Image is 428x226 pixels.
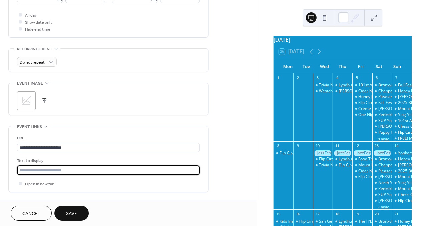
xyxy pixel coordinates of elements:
[274,219,293,224] div: Kids Improv & Sketch Classes at Unthinkable Comedy: Funables, Improv classes for grades 1-2
[378,82,428,88] div: Bronxville Farmers Market
[276,143,281,148] div: 8
[352,106,372,112] div: Creme de la Creme Pole Dancing Show
[372,124,392,129] div: TASH Farmer's Market at Patriot's Park
[280,150,342,156] div: Flip Circus - [GEOGRAPHIC_DATA]
[372,130,392,135] div: Puppy Yoga
[352,150,372,156] div: JazzFest White Plains: Sept. 10 - 14
[319,156,382,162] div: Flip Circus - [GEOGRAPHIC_DATA]
[392,174,412,180] div: Mount Kisco Farmers Market
[358,174,421,180] div: Flip Circus - [GEOGRAPHIC_DATA]
[372,198,392,204] div: TASH Farmer's Market at Patriot's Park
[333,150,352,156] div: JazzFest White Plains: Sept. 10 - 14
[392,186,412,192] div: Mount Kisco Septemberfest
[392,156,412,162] div: Honey Bee Grove Flower Farm - Farmers Market
[339,156,403,162] div: Lyndhurst Landscape Volunteering
[339,219,403,224] div: Lyndhurst Landscape Volunteering
[392,180,412,186] div: Sing Sing Kill Brewery Run Club
[333,219,352,224] div: Lyndhurst Landscape Volunteering
[20,59,45,66] span: Do not repeat
[388,60,406,73] div: Sun
[352,82,372,88] div: 101st Annual Yorktown Grange Fair
[378,130,400,135] div: Puppy Yoga
[313,150,333,156] div: JazzFest White Plains: Sept. 10 - 14
[372,118,392,124] div: SUP Yoga & Paddleboarding Lessons
[333,162,352,168] div: Flip Circus - Yorktown
[352,100,372,106] div: Flip Circus - Yorktown
[334,60,352,73] div: Thu
[352,162,372,168] div: Mount Kisco Septemberfest
[17,80,43,87] span: Event image
[339,82,403,88] div: Lyndhurst Landscape Volunteering
[313,82,333,88] div: Trivia Night at Sing Sing Kill Brewery
[392,130,412,135] div: Flip Circus - Yorktown
[25,26,50,33] span: Hide end time
[392,219,412,224] div: Honey Bee Grove Flower Farm - Farmers Market
[372,156,392,162] div: Bronxville Farmers Market
[394,211,399,216] div: 21
[374,143,379,148] div: 13
[352,168,372,174] div: Cider Nights with live music & food truck at Harvest Moon's Hardscrabble Cider
[352,94,372,100] div: Honey Bee Grove Flower Farm - Sunset U-Pick Flowers
[392,198,412,204] div: Flip Circus - Yorktown
[297,60,315,73] div: Tue
[17,46,52,53] span: Recurring event
[354,143,359,148] div: 12
[339,162,401,168] div: Flip Circus - [GEOGRAPHIC_DATA]
[372,112,392,118] div: Peekskill Farmers Market
[352,60,370,73] div: Fri
[392,162,412,168] div: Irvington Farmer's Market
[392,112,412,118] div: Sing Sing Kill Brewery Run Club
[315,60,334,73] div: Wed
[299,219,362,224] div: Flip Circus - [GEOGRAPHIC_DATA]
[315,143,320,148] div: 10
[295,75,300,80] div: 2
[392,94,412,100] div: Irvington Farmer's Market
[372,88,392,94] div: Chappaqua Farmers Market
[372,100,392,106] div: Fall Festival at Harvest Moon Orchard
[295,211,300,216] div: 16
[335,75,340,80] div: 4
[352,219,372,224] div: The Marshall Tucker Band
[352,174,372,180] div: Flip Circus - Yorktown
[352,112,372,118] div: One Night of Queen performed by Gary Mullen & the Works
[392,100,412,106] div: 2025 Bicycle Sundays
[293,219,313,224] div: Flip Circus - Yorktown
[17,135,198,142] div: URL
[372,186,392,192] div: Peekskill Farmers Market
[354,211,359,216] div: 19
[315,211,320,216] div: 17
[313,219,333,224] div: San Gennaro Feast Yorktown
[358,162,410,168] div: Mount Kisco Septemberfest
[378,156,428,162] div: Bronxville Farmers Market
[392,192,412,198] div: Chess Club at Sing Sing Kill Brewery
[335,143,340,148] div: 11
[274,150,293,156] div: Flip Circus - Yorktown
[17,91,36,110] div: ;
[358,82,424,88] div: 101st Annual Yorktown Grange Fair
[374,75,379,80] div: 6
[17,157,198,164] div: Text to display
[394,143,399,148] div: 14
[352,88,372,94] div: Cider Nights with live music & food truck at Harvest Moon's Hardscrabble Cider
[313,156,333,162] div: Flip Circus - Yorktown
[392,136,412,141] div: FREE! Music Across The Hudson
[274,36,412,44] div: [DATE]
[372,180,392,186] div: North Salem Farmers Market
[276,75,281,80] div: 1
[319,219,396,224] div: San Gennaro Feast [GEOGRAPHIC_DATA]
[394,75,399,80] div: 7
[378,186,425,192] div: Peekskill Farmers Market
[392,168,412,174] div: 2025 Bicycle Sundays
[372,150,392,156] div: JazzFest White Plains: Sept. 10 - 14
[358,156,393,162] div: Food Truck [DATE]
[372,162,392,168] div: Chappaqua Farmers Market
[392,150,412,156] div: Yonkers Marathon, Half Marathon & 5K
[276,211,281,216] div: 15
[372,94,392,100] div: Pleasantville Farmers Market
[11,206,52,221] button: Cancel
[66,210,77,217] span: Save
[17,123,42,130] span: Event links
[392,124,412,129] div: Chess Club at Sing Sing Kill Brewery
[22,210,40,217] span: Cancel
